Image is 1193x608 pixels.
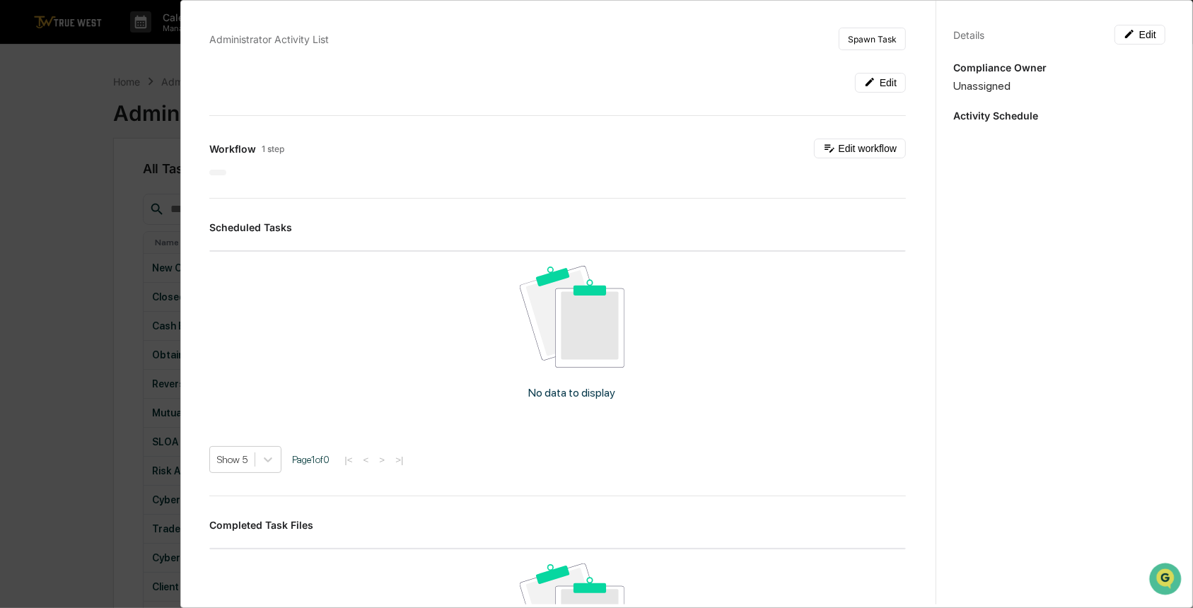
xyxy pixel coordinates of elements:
a: 🗄️Attestations [97,173,181,198]
span: Data Lookup [28,205,89,219]
div: 🔎 [14,206,25,218]
a: 🔎Data Lookup [8,199,95,225]
span: Pylon [141,240,171,250]
iframe: Open customer support [1148,561,1186,600]
div: Administrator Activity List [209,33,329,45]
img: 1746055101610-c473b297-6a78-478c-a979-82029cc54cd1 [14,108,40,134]
a: 🖐️Preclearance [8,173,97,198]
div: 🖐️ [14,180,25,191]
span: Attestations [117,178,175,192]
div: 🗄️ [103,180,114,191]
button: > [375,454,389,466]
span: 1 step [262,144,284,154]
button: < [359,454,373,466]
p: Activity Schedule [953,110,1165,122]
button: Edit [1115,25,1165,45]
button: >| [391,454,407,466]
span: Page 1 of 0 [292,454,330,465]
p: No data to display [528,386,615,399]
button: Start new chat [240,112,257,129]
div: Details [953,29,984,41]
h3: Scheduled Tasks [209,221,906,233]
div: We're available if you need us! [48,122,179,134]
div: Unassigned [953,79,1165,93]
p: Compliance Owner [953,62,1165,74]
span: Workflow [209,143,256,155]
span: Preclearance [28,178,91,192]
button: Edit workflow [814,139,906,158]
button: |< [340,454,356,466]
button: Edit [855,73,906,93]
div: Start new chat [48,108,232,122]
h3: Completed Task Files [209,519,906,531]
button: Spawn Task [839,28,906,50]
a: Powered byPylon [100,239,171,250]
p: How can we help? [14,30,257,52]
img: No data [520,266,624,368]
